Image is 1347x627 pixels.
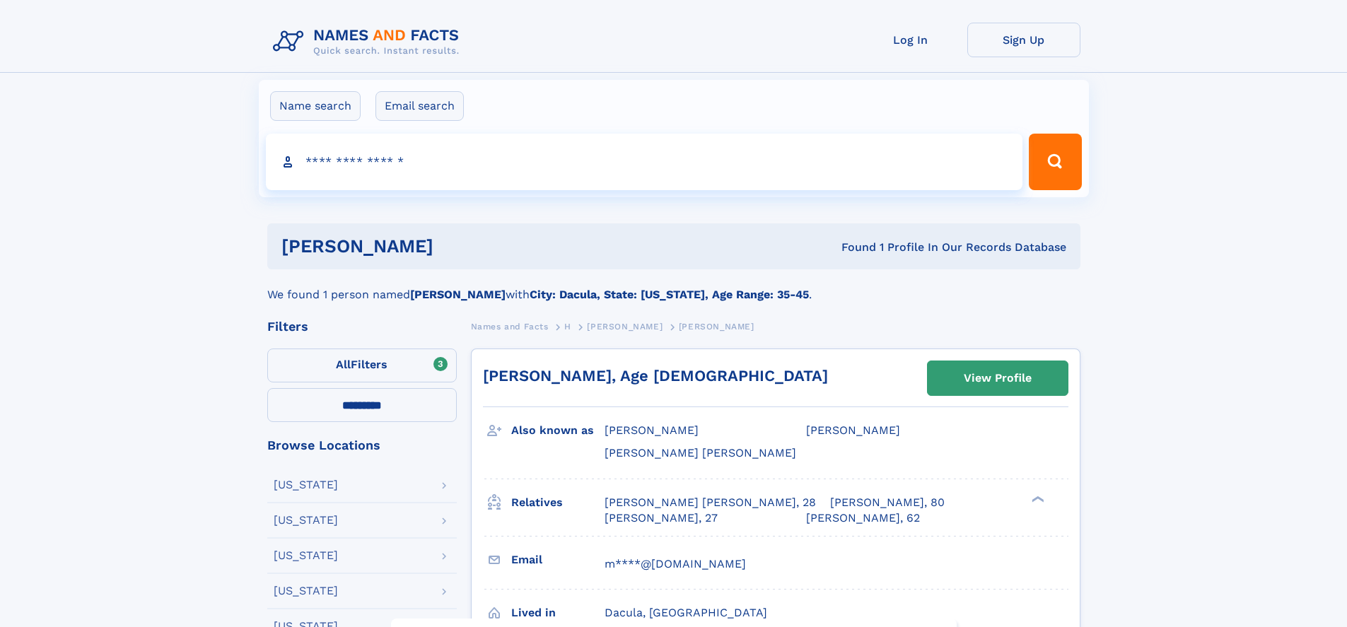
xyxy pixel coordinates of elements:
div: We found 1 person named with . [267,269,1080,303]
h1: [PERSON_NAME] [281,238,638,255]
label: Name search [270,91,361,121]
h3: Relatives [511,491,605,515]
img: Logo Names and Facts [267,23,471,61]
span: All [336,358,351,371]
div: [US_STATE] [274,585,338,597]
a: [PERSON_NAME] [PERSON_NAME], 28 [605,495,816,510]
a: Log In [854,23,967,57]
span: [PERSON_NAME] [587,322,663,332]
a: [PERSON_NAME], 62 [806,510,920,526]
span: H [564,322,571,332]
a: [PERSON_NAME], 27 [605,510,718,526]
a: Sign Up [967,23,1080,57]
b: [PERSON_NAME] [410,288,506,301]
div: Found 1 Profile In Our Records Database [637,240,1066,255]
div: [US_STATE] [274,550,338,561]
div: Filters [267,320,457,333]
a: Names and Facts [471,317,549,335]
input: search input [266,134,1023,190]
h3: Lived in [511,601,605,625]
a: [PERSON_NAME] [587,317,663,335]
div: View Profile [964,362,1032,394]
a: [PERSON_NAME], Age [DEMOGRAPHIC_DATA] [483,367,828,385]
div: Browse Locations [267,439,457,452]
div: [US_STATE] [274,479,338,491]
span: [PERSON_NAME] [679,322,754,332]
a: [PERSON_NAME], 80 [830,495,945,510]
a: View Profile [928,361,1068,395]
button: Search Button [1029,134,1081,190]
b: City: Dacula, State: [US_STATE], Age Range: 35-45 [530,288,809,301]
div: ❯ [1028,494,1045,503]
h3: Email [511,548,605,572]
span: [PERSON_NAME] [PERSON_NAME] [605,446,796,459]
span: Dacula, [GEOGRAPHIC_DATA] [605,606,767,619]
label: Email search [375,91,464,121]
h3: Also known as [511,418,605,443]
label: Filters [267,348,457,382]
div: [US_STATE] [274,515,338,526]
span: [PERSON_NAME] [605,423,699,437]
a: H [564,317,571,335]
span: [PERSON_NAME] [806,423,900,437]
